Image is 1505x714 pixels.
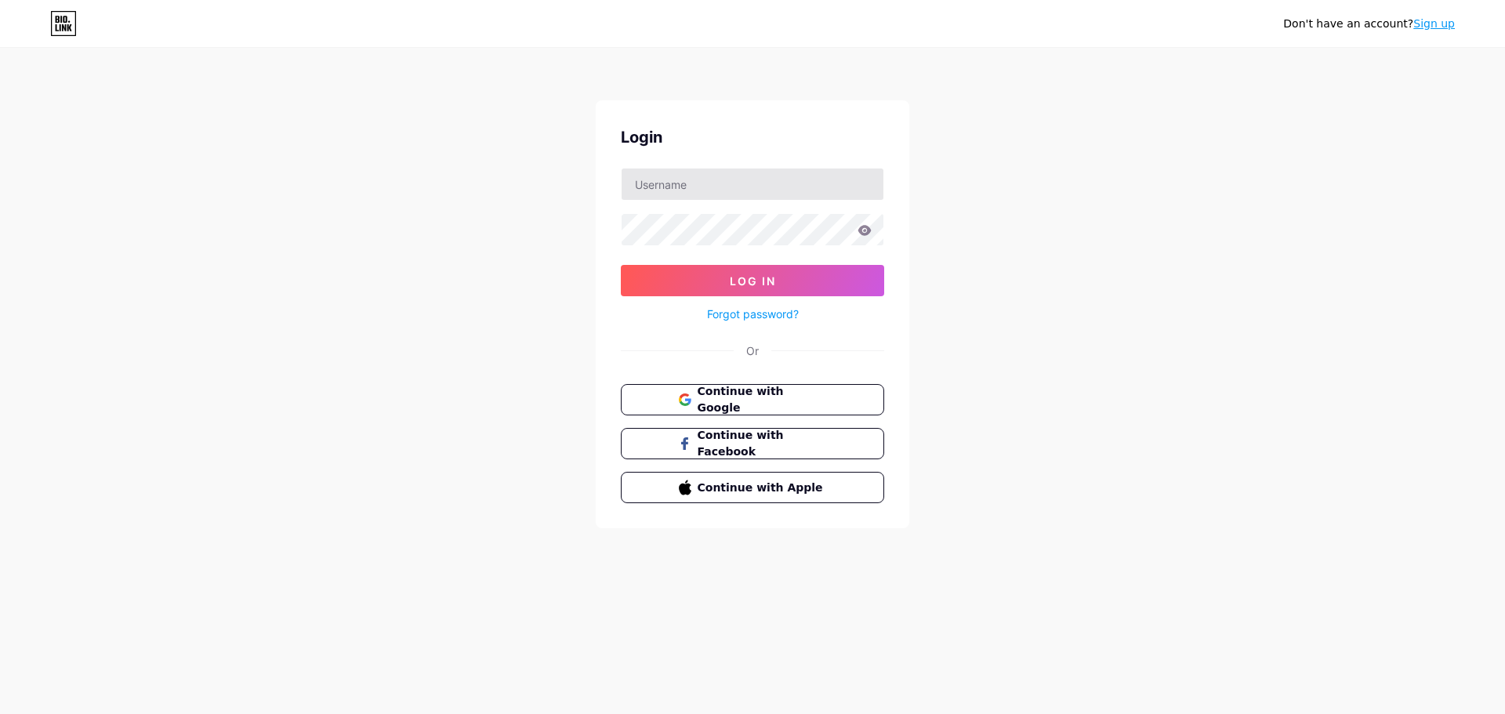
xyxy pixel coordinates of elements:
[621,125,884,149] div: Login
[730,274,776,288] span: Log In
[698,480,827,496] span: Continue with Apple
[621,384,884,415] button: Continue with Google
[746,343,759,359] div: Or
[621,265,884,296] button: Log In
[1283,16,1455,32] div: Don't have an account?
[1413,17,1455,30] a: Sign up
[621,428,884,459] button: Continue with Facebook
[621,472,884,503] button: Continue with Apple
[698,383,827,416] span: Continue with Google
[698,427,827,460] span: Continue with Facebook
[707,306,799,322] a: Forgot password?
[622,169,883,200] input: Username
